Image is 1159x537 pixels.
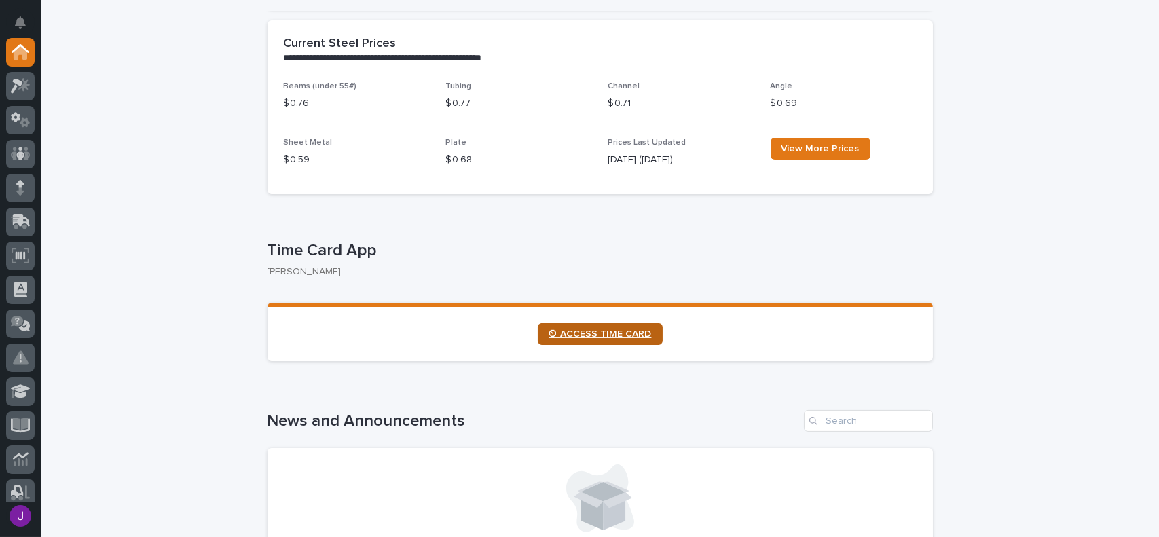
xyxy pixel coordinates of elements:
[446,138,467,147] span: Plate
[771,138,870,160] a: View More Prices
[6,8,35,37] button: Notifications
[446,96,592,111] p: $ 0.77
[268,241,927,261] p: Time Card App
[284,138,333,147] span: Sheet Metal
[17,16,35,38] div: Notifications
[268,411,798,431] h1: News and Announcements
[771,96,917,111] p: $ 0.69
[284,153,430,167] p: $ 0.59
[771,82,793,90] span: Angle
[804,410,933,432] input: Search
[781,144,860,153] span: View More Prices
[549,329,652,339] span: ⏲ ACCESS TIME CARD
[608,96,754,111] p: $ 0.71
[608,82,640,90] span: Channel
[538,323,663,345] a: ⏲ ACCESS TIME CARD
[446,153,592,167] p: $ 0.68
[284,96,430,111] p: $ 0.76
[608,138,686,147] span: Prices Last Updated
[446,82,472,90] span: Tubing
[608,153,754,167] p: [DATE] ([DATE])
[268,266,922,278] p: [PERSON_NAME]
[6,502,35,530] button: users-avatar
[284,37,397,52] h2: Current Steel Prices
[284,82,357,90] span: Beams (under 55#)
